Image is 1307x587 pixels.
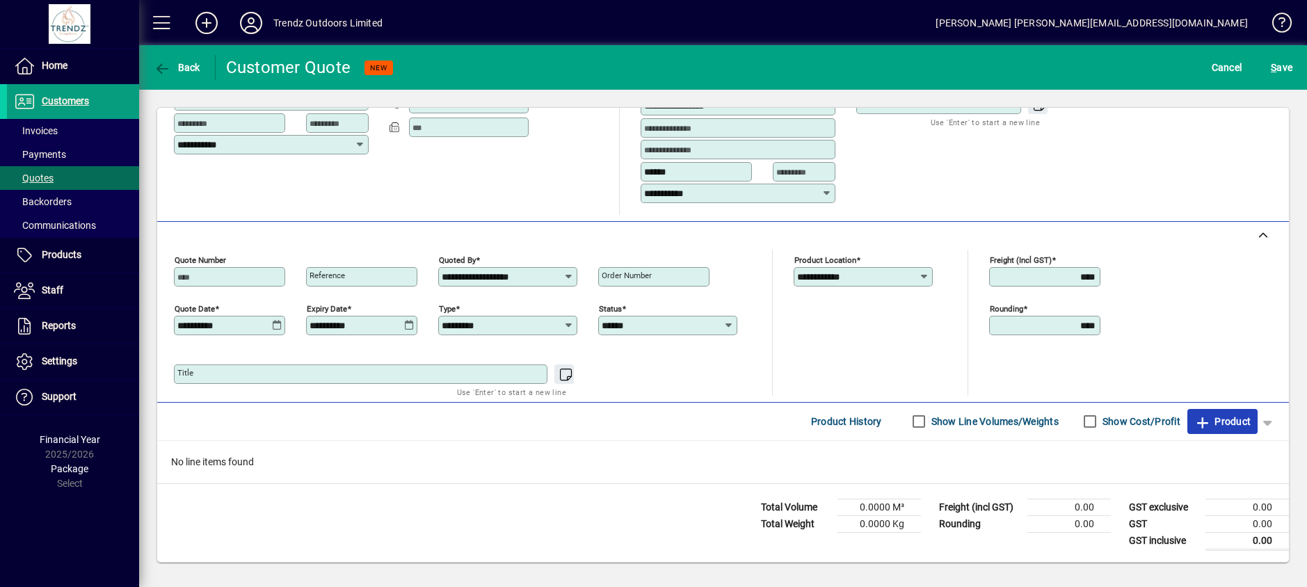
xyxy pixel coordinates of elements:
a: Support [7,380,139,415]
mat-label: Quote number [175,255,226,264]
span: Invoices [14,125,58,136]
td: Freight (incl GST) [932,499,1027,515]
mat-label: Product location [794,255,856,264]
a: Home [7,49,139,83]
button: Product History [805,409,888,434]
span: Backorders [14,196,72,207]
mat-label: Reference [310,271,345,280]
td: Total Weight [754,515,837,532]
label: Show Cost/Profit [1100,415,1180,428]
span: Settings [42,355,77,367]
span: Communications [14,220,96,231]
a: Payments [7,143,139,166]
div: [PERSON_NAME] [PERSON_NAME][EMAIL_ADDRESS][DOMAIN_NAME] [936,12,1248,34]
mat-label: Rounding [990,303,1023,313]
span: Quotes [14,172,54,184]
td: 0.00 [1205,499,1289,515]
span: Product [1194,410,1251,433]
span: Product History [811,410,882,433]
button: Product [1187,409,1258,434]
mat-label: Expiry date [307,303,347,313]
mat-label: Quote date [175,303,215,313]
span: Staff [42,284,63,296]
a: Reports [7,309,139,344]
span: Reports [42,320,76,331]
div: Trendz Outdoors Limited [273,12,383,34]
app-page-header-button: Back [139,55,216,80]
span: Financial Year [40,434,100,445]
mat-label: Type [439,303,456,313]
a: Communications [7,214,139,237]
button: Add [184,10,229,35]
td: 0.00 [1027,499,1111,515]
td: GST exclusive [1122,499,1205,515]
span: Products [42,249,81,260]
button: Back [150,55,204,80]
span: S [1271,62,1276,73]
a: Settings [7,344,139,379]
a: Backorders [7,190,139,214]
mat-label: Title [177,368,193,378]
td: Rounding [932,515,1027,532]
mat-label: Freight (incl GST) [990,255,1052,264]
td: GST [1122,515,1205,532]
td: GST inclusive [1122,532,1205,549]
span: Cancel [1212,56,1242,79]
td: 0.00 [1027,515,1111,532]
mat-hint: Use 'Enter' to start a new line [457,384,566,400]
button: Cancel [1208,55,1246,80]
span: Back [154,62,200,73]
mat-label: Quoted by [439,255,476,264]
span: NEW [370,63,387,72]
a: Invoices [7,119,139,143]
td: 0.00 [1205,515,1289,532]
button: Save [1267,55,1296,80]
span: Support [42,391,77,402]
a: Quotes [7,166,139,190]
a: Knowledge Base [1262,3,1290,48]
a: Products [7,238,139,273]
span: Payments [14,149,66,160]
a: Staff [7,273,139,308]
span: Home [42,60,67,71]
button: Profile [229,10,273,35]
div: Customer Quote [226,56,351,79]
td: 0.0000 M³ [837,499,921,515]
label: Show Line Volumes/Weights [929,415,1059,428]
span: Customers [42,95,89,106]
td: 0.0000 Kg [837,515,921,532]
mat-hint: Use 'Enter' to start a new line [931,114,1040,130]
td: 0.00 [1205,532,1289,549]
mat-label: Order number [602,271,652,280]
mat-label: Status [599,303,622,313]
td: Total Volume [754,499,837,515]
span: Package [51,463,88,474]
span: ave [1271,56,1292,79]
div: No line items found [157,441,1289,483]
